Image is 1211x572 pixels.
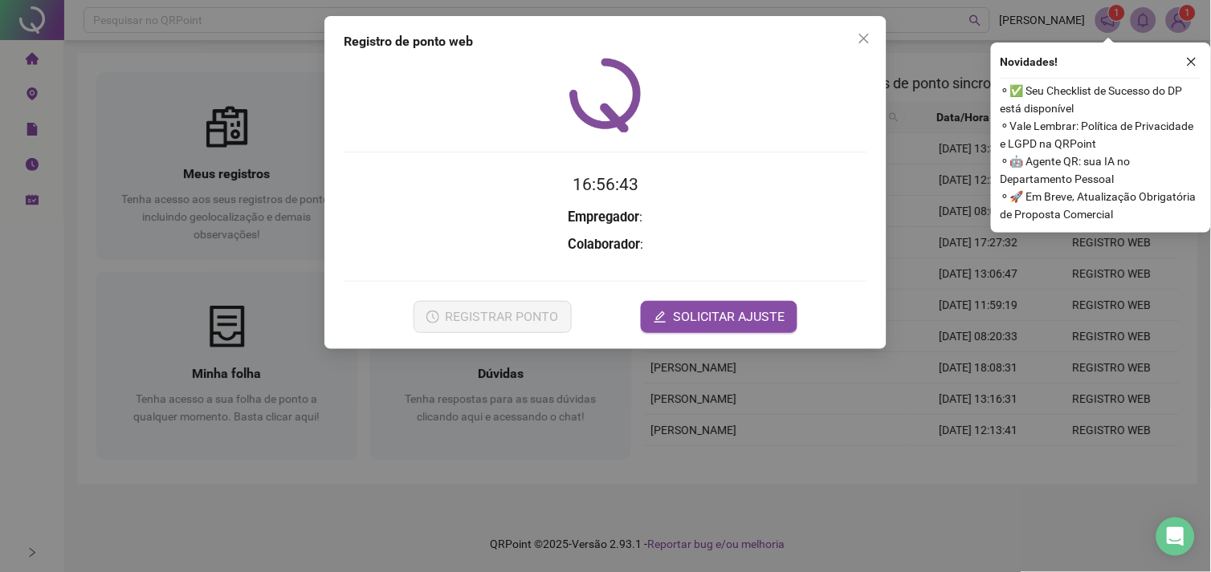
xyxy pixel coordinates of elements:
button: Close [851,26,877,51]
time: 16:56:43 [573,175,638,194]
h3: : [344,207,867,228]
img: QRPoint [569,58,642,132]
span: ⚬ Vale Lembrar: Política de Privacidade e LGPD na QRPoint [1001,117,1201,152]
span: ⚬ 🚀 Em Breve, Atualização Obrigatória de Proposta Comercial [1001,188,1201,223]
button: editSOLICITAR AJUSTE [641,301,797,333]
span: close [1186,56,1197,67]
div: Open Intercom Messenger [1156,517,1195,556]
span: SOLICITAR AJUSTE [673,307,785,327]
button: REGISTRAR PONTO [414,301,572,333]
strong: Colaborador [568,237,640,252]
span: ⚬ 🤖 Agente QR: sua IA no Departamento Pessoal [1001,152,1201,188]
span: ⚬ ✅ Seu Checklist de Sucesso do DP está disponível [1001,82,1201,117]
span: Novidades ! [1001,53,1058,71]
div: Registro de ponto web [344,32,867,51]
h3: : [344,234,867,255]
strong: Empregador [569,209,640,225]
span: close [858,32,871,45]
span: edit [654,310,667,323]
